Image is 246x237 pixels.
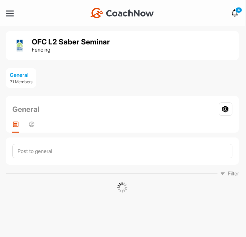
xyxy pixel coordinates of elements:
p: 31 Members [10,79,32,85]
img: CoachNow [90,8,154,18]
div: General [10,71,32,79]
p: Filter [228,170,239,177]
p: Fencing [32,46,110,53]
p: 4 [235,7,242,13]
h2: General [12,104,40,115]
img: G6gVgL6ErOh57ABN0eRmCEwV0I4iEi4d8EwaPGI0tHgoAbU4EAHFLEQAh+QQFCgALACwIAA4AGAASAAAEbHDJSesaOCdk+8xg... [117,182,127,193]
img: group [12,38,27,53]
h1: OFC L2 Saber Seminar [32,38,110,46]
